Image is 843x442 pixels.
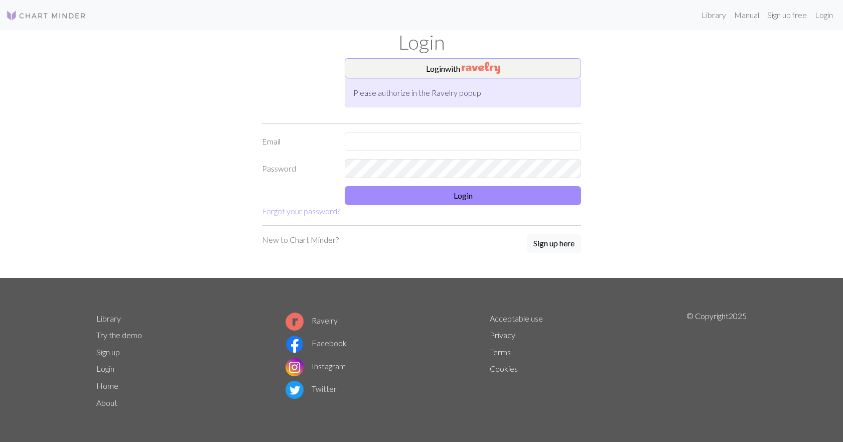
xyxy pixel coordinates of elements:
div: Please authorize in the Ravelry popup [345,78,581,107]
a: Ravelry [286,316,338,325]
label: Email [256,132,339,151]
a: Try the demo [96,330,142,340]
img: Logo [6,10,86,22]
button: Login [345,186,581,205]
img: Facebook logo [286,335,304,353]
button: Loginwith [345,58,581,78]
label: Password [256,159,339,178]
a: Acceptable use [490,314,543,323]
a: Library [96,314,121,323]
a: Privacy [490,330,515,340]
a: About [96,398,117,407]
a: Login [811,5,837,25]
a: Sign up free [763,5,811,25]
a: Twitter [286,384,337,393]
p: © Copyright 2025 [686,310,747,411]
img: Ravelry logo [286,313,304,331]
a: Sign up [96,347,120,357]
a: Library [697,5,730,25]
a: Forgot your password? [262,206,340,216]
h1: Login [90,30,753,54]
button: Sign up here [527,234,581,253]
a: Home [96,381,118,390]
a: Instagram [286,361,346,371]
img: Instagram logo [286,358,304,376]
a: Login [96,364,114,373]
a: Cookies [490,364,518,373]
a: Terms [490,347,511,357]
img: Twitter logo [286,381,304,399]
p: New to Chart Minder? [262,234,339,246]
a: Facebook [286,338,347,348]
img: Ravelry [462,62,500,74]
a: Manual [730,5,763,25]
a: Sign up here [527,234,581,254]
